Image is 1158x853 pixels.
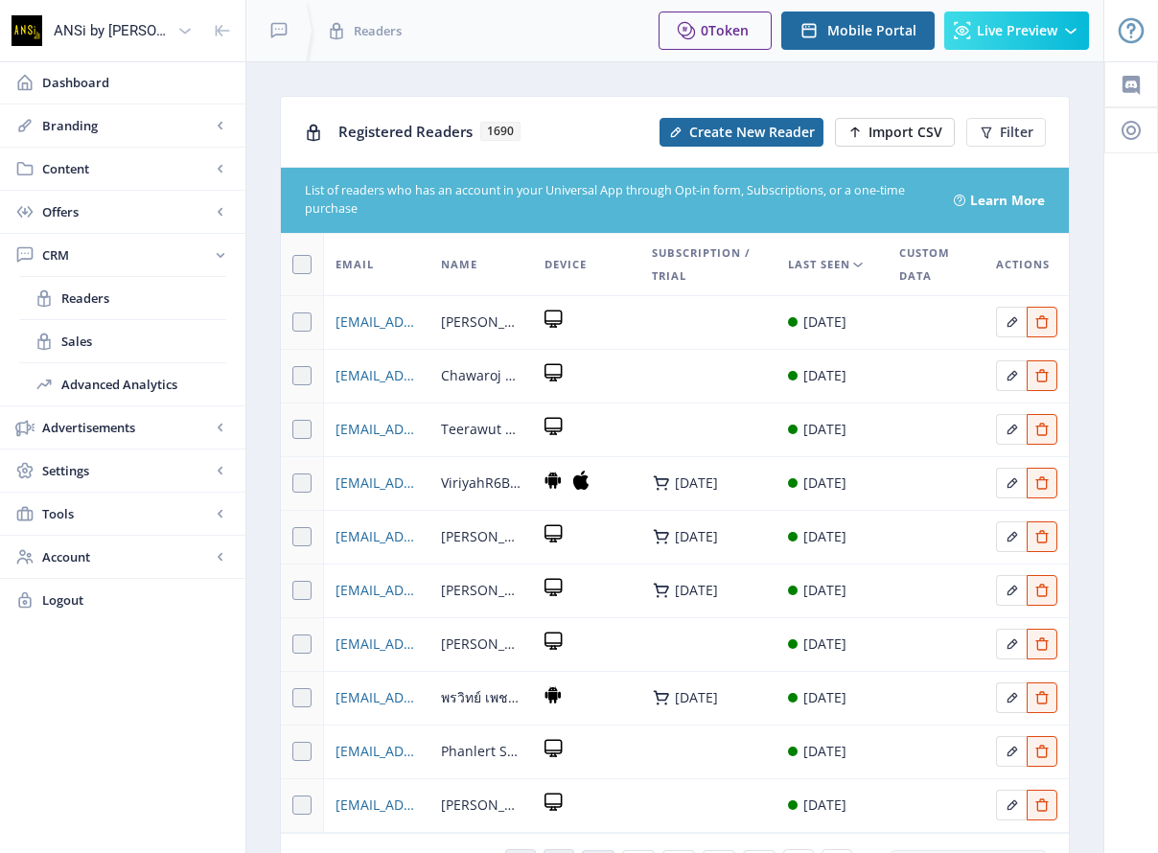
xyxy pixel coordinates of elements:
span: [PERSON_NAME] [441,311,522,334]
button: Live Preview [944,12,1089,50]
div: [DATE] [803,686,846,709]
span: Chawaroj phophitukkun [441,364,522,387]
span: Custom Data [899,242,973,288]
span: [PERSON_NAME] [441,794,522,817]
span: [PERSON_NAME] [441,633,522,656]
a: Edit page [1027,526,1057,544]
a: Edit page [1027,741,1057,759]
span: Logout [42,590,230,610]
div: [DATE] [803,472,846,495]
span: Content [42,159,211,178]
a: Edit page [996,687,1027,705]
a: Edit page [996,795,1027,813]
span: CRM [42,245,211,265]
a: Readers [19,277,226,319]
a: Edit page [996,741,1027,759]
a: [EMAIL_ADDRESS][DOMAIN_NAME] [336,311,418,334]
a: Edit page [1027,795,1057,813]
span: Advanced Analytics [61,375,226,394]
a: Edit page [1027,365,1057,383]
a: [EMAIL_ADDRESS][DOMAIN_NAME] [336,579,418,602]
span: 1690 [480,122,521,141]
span: Settings [42,461,211,480]
a: Edit page [1027,634,1057,652]
div: [DATE] [675,475,718,491]
div: List of readers who has an account in your Universal App through Opt-in form, Subscriptions, or a... [305,182,931,219]
span: Last Seen [788,253,850,276]
a: [EMAIL_ADDRESS][DOMAIN_NAME] [336,686,418,709]
a: Advanced Analytics [19,363,226,405]
span: Tools [42,504,211,523]
span: Name [441,253,477,276]
a: [EMAIL_ADDRESS][DOMAIN_NAME] [336,794,418,817]
div: ANSi by [PERSON_NAME] [54,10,170,52]
span: Email [336,253,374,276]
a: [EMAIL_ADDRESS][DOMAIN_NAME] [336,364,418,387]
div: [DATE] [803,633,846,656]
a: Edit page [996,473,1027,491]
div: [DATE] [675,529,718,544]
button: Import CSV [835,118,955,147]
span: Sales [61,332,226,351]
a: [EMAIL_ADDRESS][DOMAIN_NAME] [336,740,418,763]
a: Edit page [996,526,1027,544]
div: [DATE] [803,418,846,441]
a: Sales [19,320,226,362]
button: Mobile Portal [781,12,935,50]
span: Import CSV [868,125,942,140]
span: Registered Readers [338,122,473,141]
span: Advertisements [42,418,211,437]
a: Edit page [1027,419,1057,437]
span: Token [708,21,749,39]
div: [DATE] [803,740,846,763]
a: Learn More [970,191,1045,210]
span: Mobile Portal [827,23,916,38]
span: พรวิทย์ เพชรสลับแก้ว [441,686,522,709]
span: [PERSON_NAME] [441,525,522,548]
span: Create New Reader [689,125,815,140]
span: Account [42,547,211,566]
div: [DATE] [803,364,846,387]
span: Readers [354,21,402,40]
img: properties.app_icon.png [12,15,42,46]
a: Edit page [1027,473,1057,491]
span: [PERSON_NAME] [441,579,522,602]
span: Actions [996,253,1050,276]
span: Readers [61,288,226,308]
a: Edit page [1027,311,1057,330]
a: [EMAIL_ADDRESS][DOMAIN_NAME] [336,472,418,495]
a: [EMAIL_ADDRESS][DOMAIN_NAME] [336,418,418,441]
span: Offers [42,202,211,221]
div: [DATE] [675,583,718,598]
div: [DATE] [803,525,846,548]
a: Edit page [1027,580,1057,598]
div: [DATE] [803,311,846,334]
div: [DATE] [803,579,846,602]
a: Edit page [996,419,1027,437]
button: 0Token [659,12,772,50]
a: Edit page [1027,687,1057,705]
a: New page [823,118,955,147]
span: Subscription / Trial [652,242,764,288]
span: Filter [1000,125,1033,140]
a: [EMAIL_ADDRESS][DOMAIN_NAME] [336,633,418,656]
span: Dashboard [42,73,230,92]
a: Edit page [996,634,1027,652]
span: ViriyahR6B Insurance [441,472,522,495]
a: Edit page [996,311,1027,330]
span: Teerawut Ngarmchanad [441,418,522,441]
a: Edit page [996,365,1027,383]
button: Filter [966,118,1046,147]
a: [EMAIL_ADDRESS][DOMAIN_NAME] [336,525,418,548]
span: Device [544,253,587,276]
a: Edit page [996,580,1027,598]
